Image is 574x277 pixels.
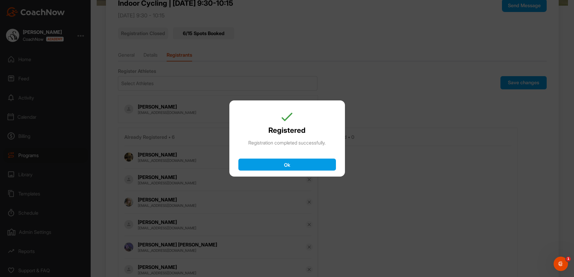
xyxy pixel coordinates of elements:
iframe: Intercom live chat [554,257,568,271]
p: Registration completed successfully. [248,139,326,146]
button: Ok [238,159,336,171]
img: svg+xml;base64,PHN2ZyB3aWR0aD0iMTkiIGhlaWdodD0iMTQiIHZpZXdCb3g9IjAgMCAxOSAxNCIgZmlsbD0ibm9uZSIgeG... [281,112,293,121]
span: 1 [566,257,571,261]
h3: Registered [268,126,306,135]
